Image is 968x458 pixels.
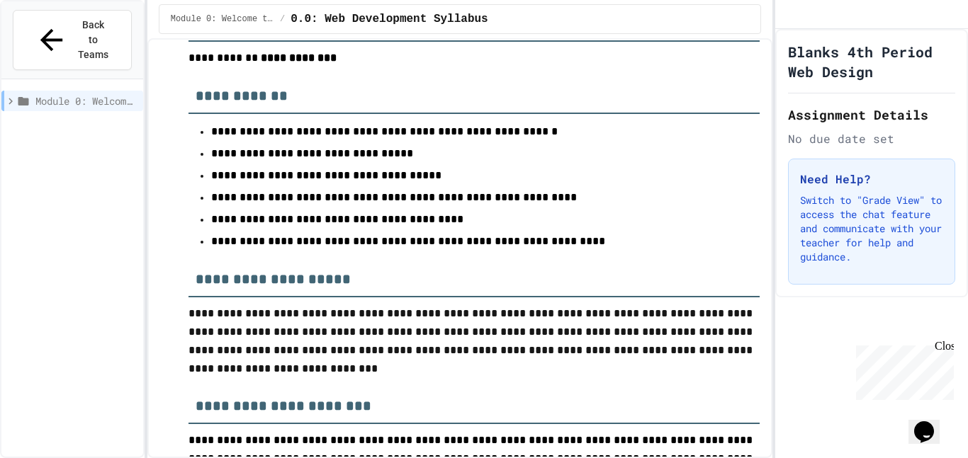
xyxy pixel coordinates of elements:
span: / [280,13,285,25]
div: Chat with us now!Close [6,6,98,90]
div: No due date set [788,130,955,147]
iframe: chat widget [850,340,954,400]
h3: Need Help? [800,171,943,188]
iframe: chat widget [908,401,954,444]
span: Back to Teams [77,18,110,62]
p: Switch to "Grade View" to access the chat feature and communicate with your teacher for help and ... [800,193,943,264]
button: Back to Teams [13,10,132,70]
span: Module 0: Welcome to Web Development [171,13,274,25]
span: Module 0: Welcome to Web Development [35,93,137,108]
span: 0.0: Web Development Syllabus [291,11,488,28]
h2: Assignment Details [788,105,955,125]
h1: Blanks 4th Period Web Design [788,42,955,81]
